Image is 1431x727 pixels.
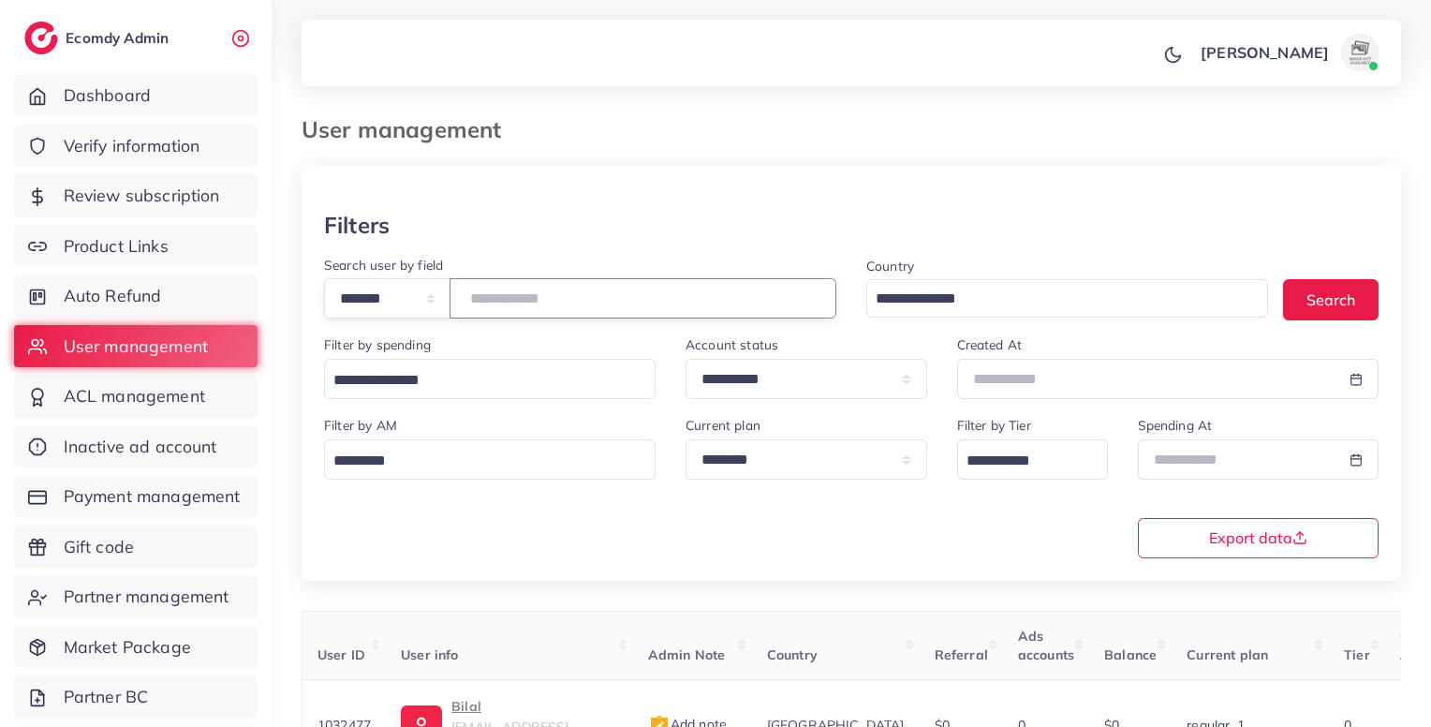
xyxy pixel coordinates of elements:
[686,335,778,354] label: Account status
[64,83,151,108] span: Dashboard
[1190,34,1386,71] a: [PERSON_NAME]avatar
[64,435,217,459] span: Inactive ad account
[64,234,169,259] span: Product Links
[957,439,1108,480] div: Search for option
[866,279,1268,318] div: Search for option
[14,274,258,318] a: Auto Refund
[64,334,208,359] span: User management
[64,134,200,158] span: Verify information
[64,184,220,208] span: Review subscription
[1341,34,1379,71] img: avatar
[1138,518,1379,558] button: Export data
[869,285,1244,314] input: Search for option
[451,695,618,718] p: Bilal
[327,447,631,476] input: Search for option
[302,116,516,143] h3: User management
[1104,646,1157,663] span: Balance
[324,256,443,274] label: Search user by field
[14,475,258,518] a: Payment management
[648,646,726,663] span: Admin Note
[14,74,258,117] a: Dashboard
[24,22,58,54] img: logo
[1018,628,1074,663] span: Ads accounts
[24,22,173,54] a: logoEcomdy Admin
[64,535,134,559] span: Gift code
[960,447,1084,476] input: Search for option
[14,575,258,618] a: Partner management
[1201,41,1329,64] p: [PERSON_NAME]
[324,212,390,239] h3: Filters
[14,174,258,217] a: Review subscription
[767,646,818,663] span: Country
[1187,646,1268,663] span: Current plan
[1344,646,1370,663] span: Tier
[14,425,258,468] a: Inactive ad account
[14,125,258,168] a: Verify information
[324,359,656,399] div: Search for option
[324,439,656,480] div: Search for option
[64,585,229,609] span: Partner management
[1283,279,1379,319] button: Search
[14,325,258,368] a: User management
[64,484,241,509] span: Payment management
[401,646,458,663] span: User info
[14,626,258,669] a: Market Package
[14,526,258,569] a: Gift code
[64,685,149,709] span: Partner BC
[957,335,1023,354] label: Created At
[66,29,173,47] h2: Ecomdy Admin
[14,675,258,719] a: Partner BC
[957,416,1031,435] label: Filter by Tier
[324,416,397,435] label: Filter by AM
[324,335,431,354] label: Filter by spending
[686,416,760,435] label: Current plan
[64,384,205,408] span: ACL management
[1138,416,1213,435] label: Spending At
[327,366,631,395] input: Search for option
[14,375,258,418] a: ACL management
[14,225,258,268] a: Product Links
[866,257,914,275] label: Country
[64,635,191,660] span: Market Package
[1209,530,1307,545] span: Export data
[935,646,988,663] span: Referral
[64,284,162,308] span: Auto Refund
[317,646,365,663] span: User ID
